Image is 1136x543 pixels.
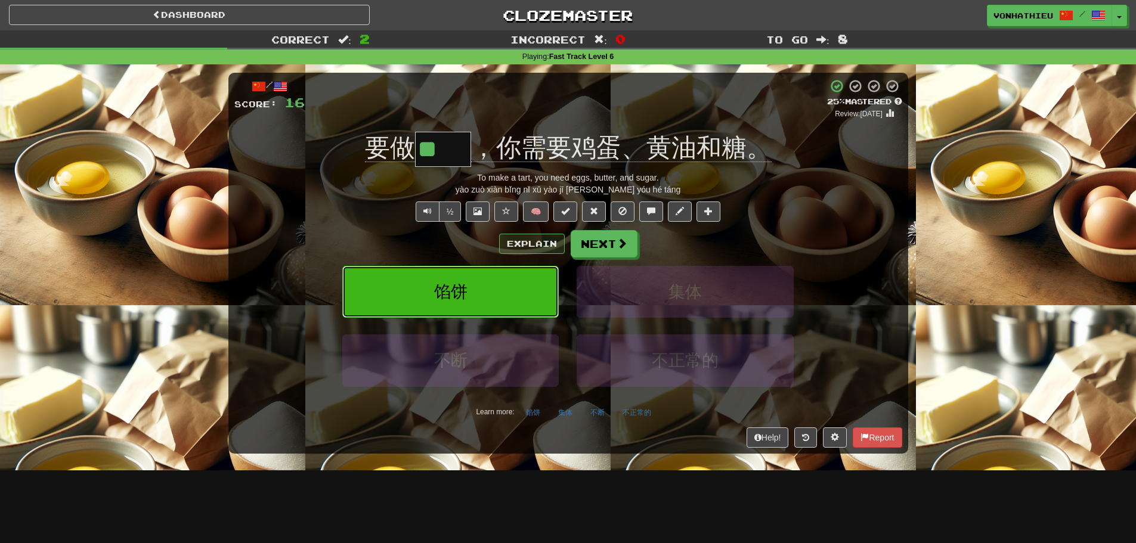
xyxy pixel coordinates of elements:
[835,110,883,118] small: Review: [DATE]
[342,334,559,386] button: 不断
[416,201,439,222] button: Play sentence audio (ctl+space)
[827,97,845,106] span: 25 %
[388,5,748,26] a: Clozemaster
[234,79,305,94] div: /
[577,334,793,386] button: 不正常的
[766,33,808,45] span: To go
[9,5,370,25] a: Dashboard
[553,201,577,222] button: Set this sentence to 100% Mastered (alt+m)
[853,427,902,448] button: Report
[434,283,468,301] span: 馅饼
[434,351,468,370] span: 不断
[747,427,789,448] button: Help!
[510,33,586,45] span: Incorrect
[342,266,559,318] button: 馅饼
[552,404,579,421] button: 集体
[794,427,817,448] button: Round history (alt+y)
[234,184,902,196] div: yào zuò xiàn bǐng nǐ xū yào jī [PERSON_NAME] yóu hé táng
[639,201,663,222] button: Discuss sentence (alt+u)
[582,201,606,222] button: Reset to 0% Mastered (alt+r)
[668,283,702,301] span: 集体
[571,230,637,257] button: Next
[1079,10,1085,18] span: /
[271,33,330,45] span: Correct
[523,201,549,222] button: 🧠
[519,404,547,421] button: 馅饼
[816,35,829,45] span: :
[652,351,719,370] span: 不正常的
[993,10,1053,21] span: vonhathieu
[284,95,305,110] span: 16
[360,32,370,46] span: 2
[615,32,626,46] span: 0
[471,134,772,162] span: ，你需要鸡蛋、黄油和糖。
[466,201,490,222] button: Show image (alt+x)
[577,266,793,318] button: 集体
[439,201,462,222] button: ½
[499,234,565,254] button: Explain
[987,5,1112,26] a: vonhathieu /
[668,201,692,222] button: Edit sentence (alt+d)
[365,134,415,162] span: 要做
[413,201,462,222] div: Text-to-speech controls
[697,201,720,222] button: Add to collection (alt+a)
[611,201,634,222] button: Ignore sentence (alt+i)
[234,172,902,184] div: To make a tart, you need eggs, butter, and sugar.
[549,52,614,61] strong: Fast Track Level 6
[838,32,848,46] span: 8
[827,97,902,107] div: Mastered
[234,99,277,109] span: Score:
[338,35,351,45] span: :
[584,404,611,421] button: 不断
[476,408,514,416] small: Learn more:
[616,404,658,421] button: 不正常的
[494,201,518,222] button: Favorite sentence (alt+f)
[594,35,607,45] span: :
